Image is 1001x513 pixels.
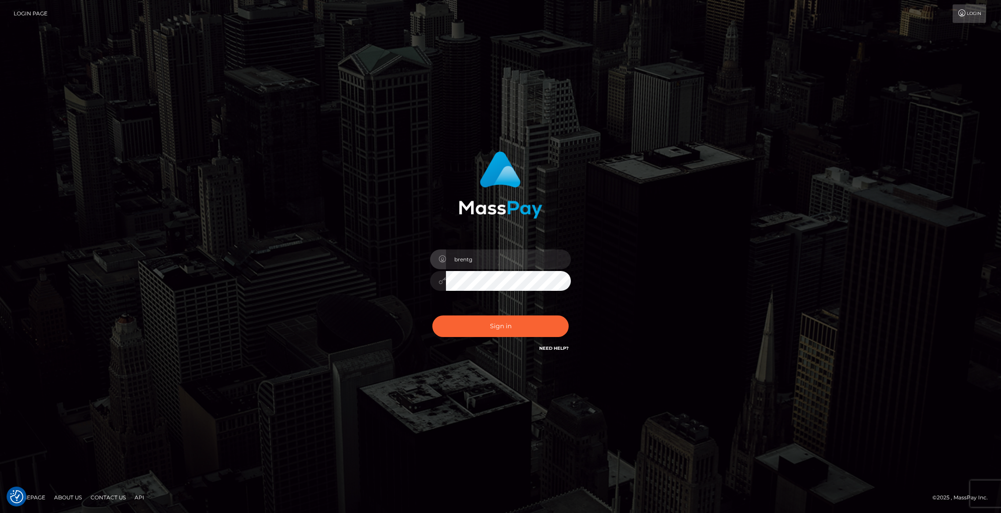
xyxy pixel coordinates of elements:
[953,4,986,23] a: Login
[87,491,129,504] a: Contact Us
[51,491,85,504] a: About Us
[539,345,569,351] a: Need Help?
[10,490,23,503] button: Consent Preferences
[131,491,148,504] a: API
[432,315,569,337] button: Sign in
[10,490,23,503] img: Revisit consent button
[14,4,47,23] a: Login Page
[459,151,542,219] img: MassPay Login
[932,493,994,502] div: © 2025 , MassPay Inc.
[446,249,571,269] input: Username...
[10,491,49,504] a: Homepage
